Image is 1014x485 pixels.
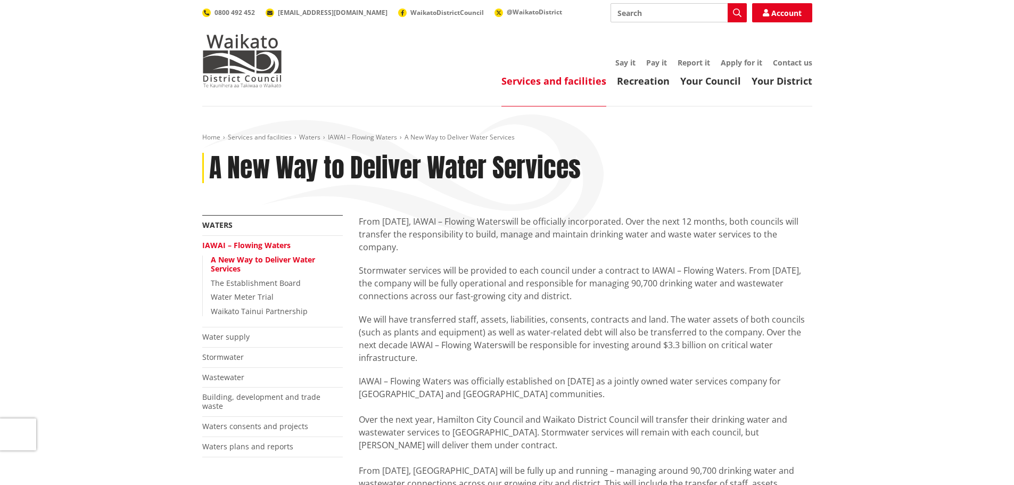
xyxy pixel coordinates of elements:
[278,8,388,17] span: [EMAIL_ADDRESS][DOMAIN_NAME]
[266,8,388,17] a: [EMAIL_ADDRESS][DOMAIN_NAME]
[359,264,812,302] p: Stormwater services will be provided to each council under a contract to IAWAI – Flowing Waters. ...
[359,313,812,364] p: We will have transferred staff, assets, liabilities, consents, contracts and land. The water asse...
[507,7,562,17] span: @WaikatoDistrict
[494,7,562,17] a: @WaikatoDistrict
[611,3,747,22] input: Search input
[202,133,220,142] a: Home
[202,8,255,17] a: 0800 492 452
[202,441,293,451] a: Waters plans and reports
[617,75,670,87] a: Recreation
[405,133,515,142] span: A New Way to Deliver Water Services
[299,133,320,142] a: Waters
[501,75,606,87] a: Services and facilities
[202,240,291,250] a: IAWAI – Flowing Waters
[211,292,274,302] a: Water Meter Trial
[752,3,812,22] a: Account
[202,372,244,382] a: Wastewater
[615,57,636,68] a: Say it
[202,220,233,230] a: Waters
[752,75,812,87] a: Your District
[773,57,812,68] a: Contact us
[202,421,308,431] a: Waters consents and projects
[228,133,292,142] a: Services and facilities
[202,352,244,362] a: Stormwater
[398,8,484,17] a: WaikatoDistrictCouncil
[202,392,320,411] a: Building, development and trade waste
[202,332,250,342] a: Water supply
[646,57,667,68] a: Pay it
[359,339,773,364] span: will be responsible for investing around $3.3 billion on critical water infrastructure.
[359,215,812,253] p: From [DATE], IAWAI – Flowing Waters
[410,8,484,17] span: WaikatoDistrictCouncil
[202,34,282,87] img: Waikato District Council - Te Kaunihera aa Takiwaa o Waikato
[211,278,301,288] a: The Establishment Board
[209,153,581,184] h1: A New Way to Deliver Water Services
[678,57,710,68] a: Report it
[721,57,762,68] a: Apply for it
[211,254,315,274] a: A New Way to Deliver Water Services
[202,133,812,142] nav: breadcrumb
[359,216,798,253] span: will be officially incorporated. Over the next 12 months, both councils will transfer the respons...
[680,75,741,87] a: Your Council
[215,8,255,17] span: 0800 492 452
[211,306,308,316] a: Waikato Tainui Partnership
[328,133,397,142] a: IAWAI – Flowing Waters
